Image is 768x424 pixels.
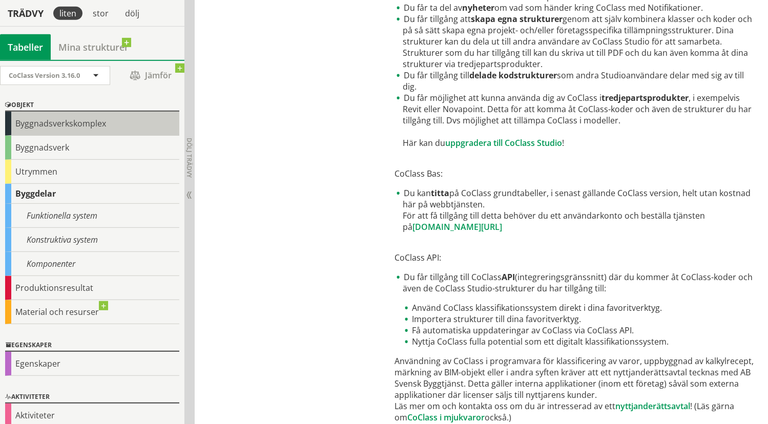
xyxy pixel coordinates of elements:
[5,300,179,324] div: Material och resurser
[403,313,756,325] li: Importera strukturer till dina favoritverktyg.
[412,221,502,232] a: [DOMAIN_NAME][URL]
[615,400,690,412] a: nyttjanderättsavtal
[407,412,485,423] a: CoClass i mjukvaror
[5,228,179,252] div: Konstruktiva system
[403,336,756,347] li: Nyttja CoClass fulla potential som ett digitalt klassifikationssystem.
[431,187,449,199] strong: titta
[5,184,179,204] div: Byggdelar
[2,8,49,19] div: Trädvy
[119,7,146,20] div: dölj
[185,138,194,178] span: Dölj trädvy
[9,71,80,80] span: CoClass Version 3.16.0
[5,99,179,112] div: Objekt
[53,7,82,20] div: liten
[395,271,756,347] li: Du får tillgång till CoClass (integreringsgränssnitt) där du kommer åt CoClass-koder och även de ...
[395,2,756,13] li: Du får ta del av om vad som händer kring CoClass med Notifikationer.
[5,204,179,228] div: Funktionella system
[395,241,756,263] p: CoClass API:
[445,137,562,149] a: uppgradera till CoClass Studio
[5,340,179,352] div: Egenskaper
[120,67,182,84] span: Jämför
[395,187,756,232] li: Du kan på CoClass grundtabeller, i senast gällande CoClass version, helt utan kostnad här på webb...
[462,2,494,13] strong: nyheter
[395,92,756,149] li: Du får möjlighet att kunna använda dig av CoClass i , i exempelvis Revit eller Novapoint. Detta f...
[403,325,756,336] li: Få automatiska uppdateringar av CoClass via CoClass API.
[5,136,179,160] div: Byggnadsverk
[395,13,756,70] li: Du får tillgång att genom att själv kombinera klasser och koder och på så sätt skapa egna projekt...
[502,271,515,283] strong: API
[395,157,756,179] p: CoClass Bas:
[601,92,689,103] strong: tredjepartsprodukter
[87,7,115,20] div: stor
[5,160,179,184] div: Utrymmen
[5,112,179,136] div: Byggnadsverkskomplex
[51,34,136,60] a: Mina strukturer
[403,302,756,313] li: Använd CoClass klassifikationssystem direkt i dina favoritverktyg.
[471,13,563,25] strong: skapa egna strukturer
[5,352,179,376] div: Egenskaper
[395,70,756,92] li: Du får tillgång till som andra Studioanvändare delar med sig av till dig.
[5,276,179,300] div: Produktionsresultat
[5,252,179,276] div: Komponenter
[5,391,179,404] div: Aktiviteter
[469,70,557,81] strong: delade kodstrukturer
